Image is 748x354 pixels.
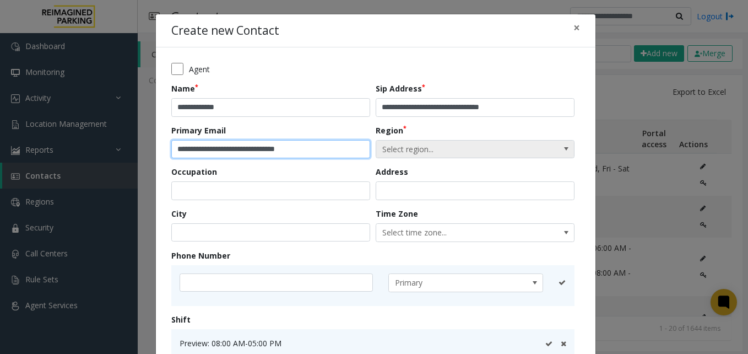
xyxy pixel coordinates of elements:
label: Sip Address [376,83,425,94]
label: Occupation [171,166,217,178]
label: Phone Number [171,250,230,261]
label: Address [376,166,408,178]
span: Select region... [376,141,534,158]
span: Primary [389,274,512,292]
label: City [171,208,187,219]
span: Preview: 08:00 AM-05:00 PM [180,338,281,348]
span: Select time zone... [376,224,534,242]
label: Primary Email [171,125,226,136]
label: Shift [171,314,191,325]
label: Name [171,83,198,94]
button: Close [566,14,588,41]
span: × [573,20,580,35]
label: Time Zone [376,208,418,219]
h4: Create new Contact [171,22,279,40]
span: Agent [189,63,210,75]
label: Region [376,125,406,136]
